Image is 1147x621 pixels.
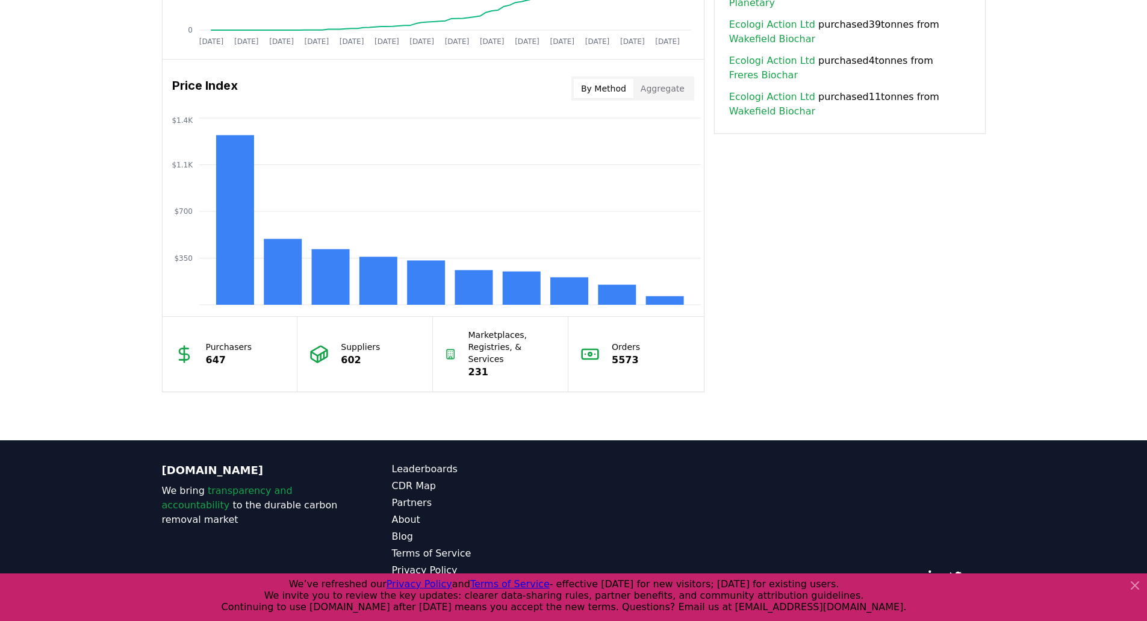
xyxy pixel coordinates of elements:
a: Ecologi Action Ltd [729,54,815,68]
tspan: $1.4K [172,116,193,125]
tspan: [DATE] [620,37,645,46]
p: Orders [612,341,640,353]
a: Terms of Service [392,546,574,561]
tspan: [DATE] [585,37,609,46]
tspan: [DATE] [409,37,434,46]
a: Ecologi Action Ltd [729,17,815,32]
p: Suppliers [341,341,380,353]
button: Aggregate [633,79,692,98]
tspan: [DATE] [269,37,294,46]
a: CDR Map [392,479,574,493]
a: Ecologi Action Ltd [729,90,815,104]
a: Wakefield Biochar [729,104,815,119]
p: 231 [468,365,556,379]
span: transparency and accountability [162,485,293,511]
a: About [392,513,574,527]
a: Twitter [950,570,962,582]
p: We bring to the durable carbon removal market [162,484,344,527]
p: 5573 [612,353,640,367]
tspan: [DATE] [199,37,223,46]
button: By Method [574,79,633,98]
span: purchased 4 tonnes from [729,54,971,83]
tspan: [DATE] [339,37,364,46]
tspan: $1.1K [172,161,193,169]
tspan: [DATE] [444,37,469,46]
tspan: [DATE] [479,37,504,46]
p: 647 [206,353,252,367]
p: Marketplaces, Registries, & Services [468,329,556,365]
tspan: [DATE] [550,37,574,46]
tspan: 0 [188,26,193,34]
p: Purchasers [206,341,252,353]
tspan: [DATE] [515,37,539,46]
tspan: [DATE] [655,37,680,46]
p: [DOMAIN_NAME] [162,462,344,479]
a: Privacy Policy [392,563,574,578]
tspan: [DATE] [234,37,258,46]
tspan: [DATE] [304,37,329,46]
a: Freres Biochar [729,68,798,83]
tspan: [DATE] [375,37,399,46]
a: Leaderboards [392,462,574,476]
p: 602 [341,353,380,367]
span: purchased 39 tonnes from [729,17,971,46]
tspan: $350 [174,254,193,263]
tspan: $700 [174,207,193,216]
a: Blog [392,529,574,544]
h3: Price Index [172,76,238,101]
span: purchased 11 tonnes from [729,90,971,119]
a: LinkedIn [928,570,940,582]
a: Wakefield Biochar [729,32,815,46]
a: Partners [392,496,574,510]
